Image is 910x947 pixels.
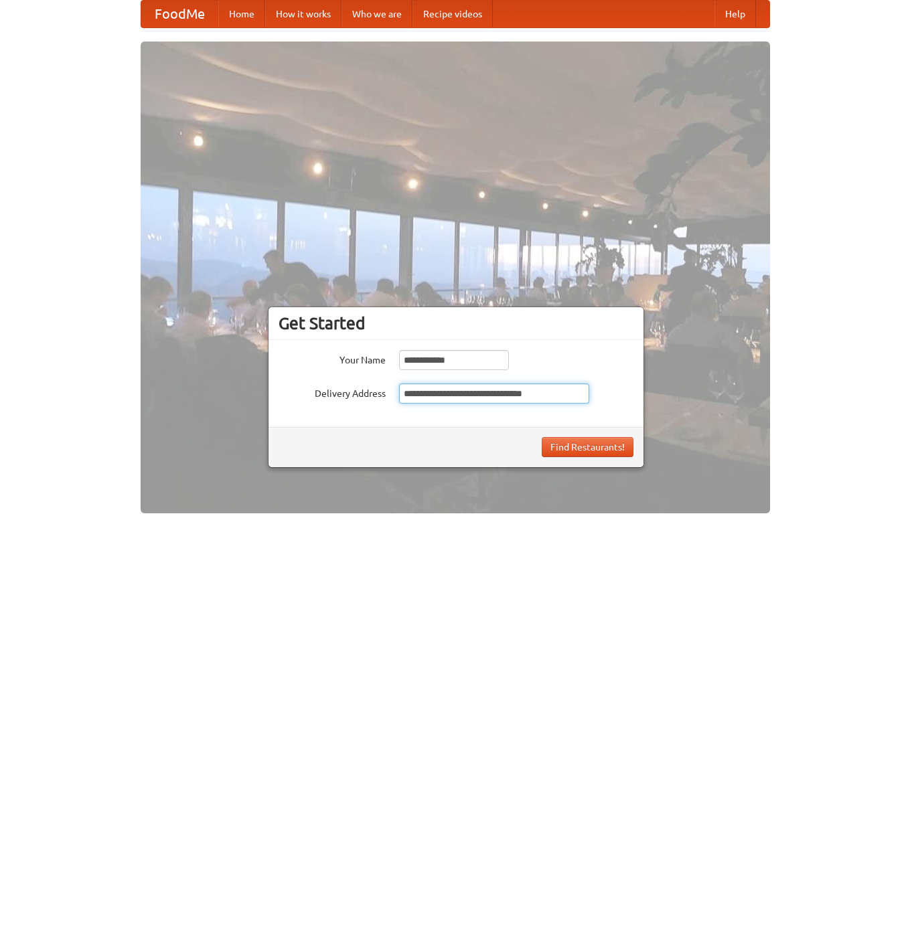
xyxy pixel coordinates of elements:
a: How it works [265,1,342,27]
a: Help [714,1,756,27]
a: Recipe videos [412,1,493,27]
label: Your Name [279,350,386,367]
label: Delivery Address [279,383,386,400]
button: Find Restaurants! [542,437,633,457]
a: FoodMe [141,1,218,27]
h3: Get Started [279,313,633,333]
a: Who we are [342,1,412,27]
a: Home [218,1,265,27]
